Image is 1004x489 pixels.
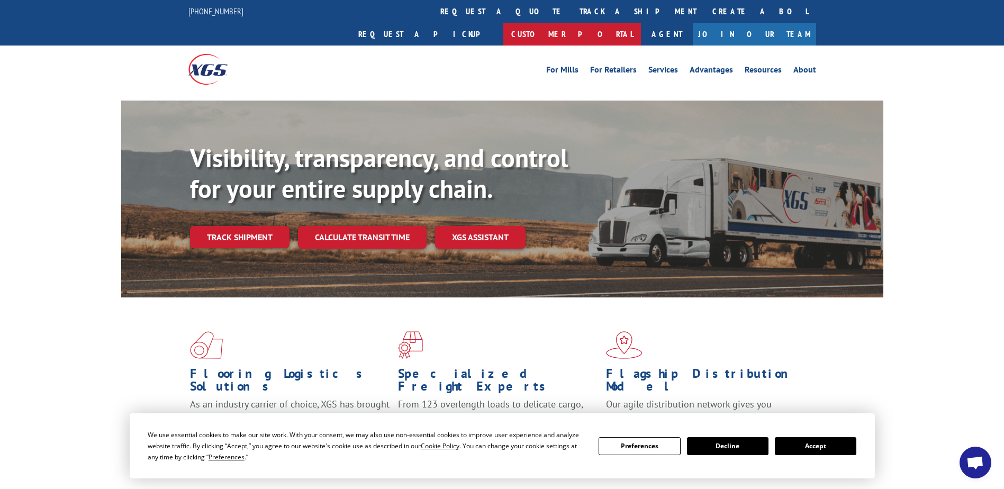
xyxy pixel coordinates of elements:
[606,398,801,423] span: Our agile distribution network gives you nationwide inventory management on demand.
[775,437,856,455] button: Accept
[148,429,586,463] div: We use essential cookies to make our site work. With your consent, we may also use non-essential ...
[398,398,598,445] p: From 123 overlength loads to delicate cargo, our experienced staff knows the best way to move you...
[398,367,598,398] h1: Specialized Freight Experts
[793,66,816,77] a: About
[190,367,390,398] h1: Flooring Logistics Solutions
[641,23,693,46] a: Agent
[190,398,390,436] span: As an industry carrier of choice, XGS has brought innovation and dedication to flooring logistics...
[546,66,578,77] a: For Mills
[190,331,223,359] img: xgs-icon-total-supply-chain-intelligence-red
[298,226,427,249] a: Calculate transit time
[421,441,459,450] span: Cookie Policy
[960,447,991,478] div: Open chat
[350,23,503,46] a: Request a pickup
[590,66,637,77] a: For Retailers
[190,226,290,248] a: Track shipment
[188,6,243,16] a: [PHONE_NUMBER]
[599,437,680,455] button: Preferences
[209,452,245,461] span: Preferences
[503,23,641,46] a: Customer Portal
[606,367,806,398] h1: Flagship Distribution Model
[130,413,875,478] div: Cookie Consent Prompt
[648,66,678,77] a: Services
[745,66,782,77] a: Resources
[435,226,526,249] a: XGS ASSISTANT
[398,331,423,359] img: xgs-icon-focused-on-flooring-red
[693,23,816,46] a: Join Our Team
[190,141,568,205] b: Visibility, transparency, and control for your entire supply chain.
[606,331,643,359] img: xgs-icon-flagship-distribution-model-red
[687,437,768,455] button: Decline
[690,66,733,77] a: Advantages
